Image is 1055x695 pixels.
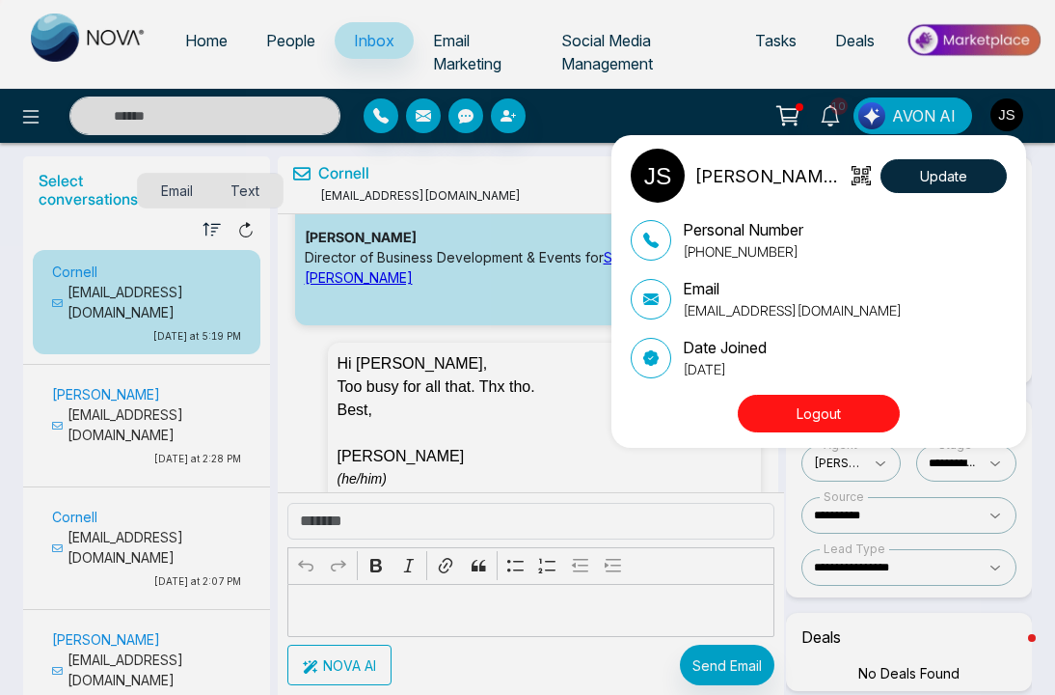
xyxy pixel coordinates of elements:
[683,300,902,320] p: [EMAIL_ADDRESS][DOMAIN_NAME]
[683,241,803,262] p: [PHONE_NUMBER]
[683,336,767,359] p: Date Joined
[694,163,846,189] p: [PERSON_NAME] [PERSON_NAME]
[683,359,767,379] p: [DATE]
[989,629,1036,676] iframe: Intercom live chat
[880,159,1007,193] button: Update
[683,277,902,300] p: Email
[738,395,900,432] button: Logout
[683,218,803,241] p: Personal Number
